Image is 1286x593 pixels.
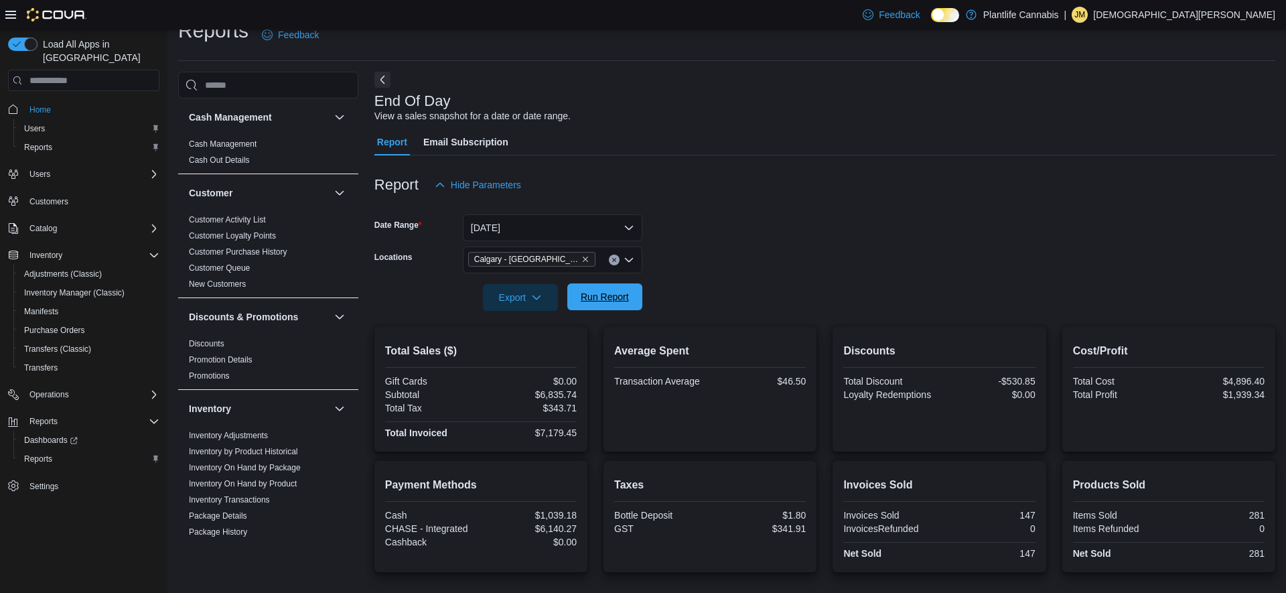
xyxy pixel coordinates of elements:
[429,172,526,198] button: Hide Parameters
[19,451,159,467] span: Reports
[385,427,447,438] strong: Total Invoiced
[19,304,64,320] a: Manifests
[3,219,165,238] button: Catalog
[189,462,301,473] span: Inventory On Hand by Package
[24,193,159,210] span: Customers
[189,111,272,124] h3: Cash Management
[484,537,577,547] div: $0.00
[189,215,266,224] a: Customer Activity List
[1064,7,1067,23] p: |
[189,186,329,200] button: Customer
[942,523,1035,534] div: 0
[178,336,358,389] div: Discounts & Promotions
[19,139,159,155] span: Reports
[983,7,1059,23] p: Plantlife Cannabis
[843,389,936,400] div: Loyalty Redemptions
[931,22,932,23] span: Dark Mode
[19,139,58,155] a: Reports
[3,99,165,119] button: Home
[189,447,298,456] a: Inventory by Product Historical
[24,344,91,354] span: Transfers (Classic)
[29,169,50,180] span: Users
[423,129,508,155] span: Email Subscription
[29,250,62,261] span: Inventory
[24,387,159,403] span: Operations
[24,435,78,446] span: Dashboards
[189,430,268,441] span: Inventory Adjustments
[931,8,959,22] input: Dark Mode
[1073,376,1166,387] div: Total Cost
[189,139,257,149] a: Cash Management
[19,322,90,338] a: Purchase Orders
[29,105,51,115] span: Home
[29,416,58,427] span: Reports
[13,283,165,302] button: Inventory Manager (Classic)
[29,196,68,207] span: Customers
[189,310,329,324] button: Discounts & Promotions
[13,302,165,321] button: Manifests
[491,284,550,311] span: Export
[8,94,159,531] nav: Complex example
[3,412,165,431] button: Reports
[19,266,159,282] span: Adjustments (Classic)
[38,38,159,64] span: Load All Apps in [GEOGRAPHIC_DATA]
[189,279,246,289] span: New Customers
[1171,376,1265,387] div: $4,896.40
[19,360,63,376] a: Transfers
[19,322,159,338] span: Purchase Orders
[1073,477,1265,493] h2: Products Sold
[942,389,1035,400] div: $0.00
[189,247,287,257] span: Customer Purchase History
[24,363,58,373] span: Transfers
[189,111,329,124] button: Cash Management
[385,537,478,547] div: Cashback
[385,403,478,413] div: Total Tax
[1072,7,1088,23] div: Jaina Macdonald
[19,121,159,137] span: Users
[189,543,259,553] span: Product Expirations
[614,477,806,493] h2: Taxes
[1171,510,1265,521] div: 281
[189,231,276,241] a: Customer Loyalty Points
[29,389,69,400] span: Operations
[1073,548,1111,559] strong: Net Sold
[581,255,589,263] button: Remove Calgary - Harvest Hills from selection in this group
[24,220,159,237] span: Catalog
[19,360,159,376] span: Transfers
[189,527,247,537] a: Package History
[24,247,68,263] button: Inventory
[189,463,301,472] a: Inventory On Hand by Package
[942,510,1035,521] div: 147
[857,1,925,28] a: Feedback
[843,523,936,534] div: InvoicesRefunded
[3,246,165,265] button: Inventory
[24,287,125,298] span: Inventory Manager (Classic)
[189,402,329,415] button: Inventory
[189,478,297,489] span: Inventory On Hand by Product
[484,389,577,400] div: $6,835.74
[13,138,165,157] button: Reports
[24,478,159,495] span: Settings
[189,338,224,349] span: Discounts
[24,166,56,182] button: Users
[24,387,74,403] button: Operations
[474,253,579,266] span: Calgary - [GEOGRAPHIC_DATA]
[24,142,52,153] span: Reports
[19,285,159,301] span: Inventory Manager (Classic)
[1093,7,1275,23] p: [DEMOGRAPHIC_DATA][PERSON_NAME]
[332,109,348,125] button: Cash Management
[468,252,595,267] span: Calgary - Harvest Hills
[24,194,74,210] a: Customers
[189,495,270,505] span: Inventory Transactions
[1073,343,1265,359] h2: Cost/Profit
[385,523,478,534] div: CHASE - Integrated
[3,165,165,184] button: Users
[189,263,250,273] span: Customer Queue
[843,376,936,387] div: Total Discount
[189,186,232,200] h3: Customer
[189,247,287,257] a: Customer Purchase History
[451,178,521,192] span: Hide Parameters
[24,478,64,495] a: Settings
[843,343,1035,359] h2: Discounts
[189,495,270,505] a: Inventory Transactions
